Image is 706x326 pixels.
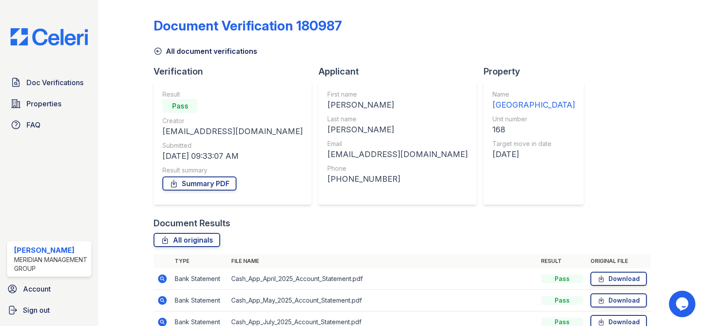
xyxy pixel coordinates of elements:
div: [EMAIL_ADDRESS][DOMAIN_NAME] [327,148,468,161]
div: Pass [162,99,198,113]
th: Type [171,254,228,268]
td: Bank Statement [171,268,228,290]
th: Result [537,254,587,268]
img: CE_Logo_Blue-a8612792a0a2168367f1c8372b55b34899dd931a85d93a1a3d3e32e68fde9ad4.png [4,28,95,45]
div: [PHONE_NUMBER] [327,173,468,185]
span: FAQ [26,120,41,130]
div: 168 [492,124,575,136]
div: [GEOGRAPHIC_DATA] [492,99,575,111]
div: Target move in date [492,139,575,148]
div: Document Results [154,217,230,229]
a: Doc Verifications [7,74,91,91]
th: Original file [587,254,650,268]
div: Creator [162,116,303,125]
span: Sign out [23,305,50,315]
div: Applicant [319,65,484,78]
div: Property [484,65,591,78]
div: Pass [541,274,583,283]
td: Cash_App_April_2025_Account_Statement.pdf [228,268,537,290]
td: Bank Statement [171,290,228,311]
div: [DATE] [492,148,575,161]
a: Name [GEOGRAPHIC_DATA] [492,90,575,111]
div: Result [162,90,303,99]
iframe: chat widget [669,291,697,317]
a: All document verifications [154,46,257,56]
div: Submitted [162,141,303,150]
a: All originals [154,233,220,247]
td: Cash_App_May_2025_Account_Statement.pdf [228,290,537,311]
a: Sign out [4,301,95,319]
span: Properties [26,98,61,109]
a: Download [590,272,647,286]
th: File name [228,254,537,268]
span: Account [23,284,51,294]
div: Email [327,139,468,148]
a: Account [4,280,95,298]
a: Properties [7,95,91,112]
div: [PERSON_NAME] [327,124,468,136]
div: Name [492,90,575,99]
div: [PERSON_NAME] [327,99,468,111]
div: Pass [541,296,583,305]
div: [EMAIL_ADDRESS][DOMAIN_NAME] [162,125,303,138]
div: [DATE] 09:33:07 AM [162,150,303,162]
div: Unit number [492,115,575,124]
div: Phone [327,164,468,173]
a: Download [590,293,647,307]
div: [PERSON_NAME] [14,245,88,255]
a: FAQ [7,116,91,134]
div: Document Verification 180987 [154,18,342,34]
div: Verification [154,65,319,78]
div: First name [327,90,468,99]
a: Summary PDF [162,176,237,191]
div: Meridian Management Group [14,255,88,273]
span: Doc Verifications [26,77,83,88]
div: Result summary [162,166,303,175]
div: Last name [327,115,468,124]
